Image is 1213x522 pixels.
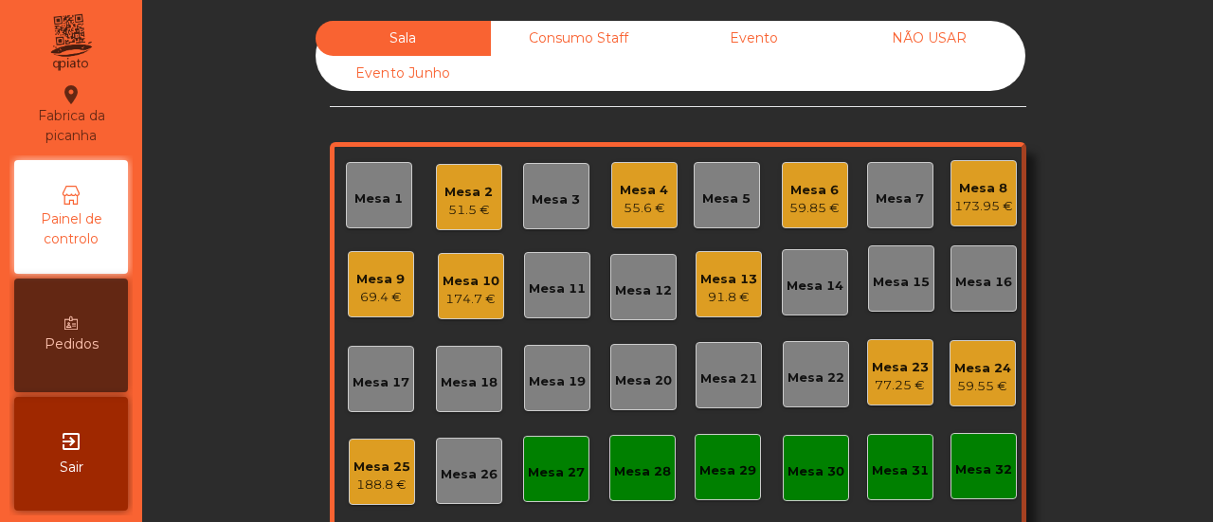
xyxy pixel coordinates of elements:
[873,273,930,292] div: Mesa 15
[60,430,82,453] i: exit_to_app
[444,183,493,202] div: Mesa 2
[699,461,756,480] div: Mesa 29
[15,83,127,146] div: Fabrica da picanha
[842,21,1017,56] div: NÃO USAR
[615,281,672,300] div: Mesa 12
[955,273,1012,292] div: Mesa 16
[529,279,586,298] div: Mesa 11
[354,189,403,208] div: Mesa 1
[316,21,491,56] div: Sala
[356,288,405,307] div: 69.4 €
[356,270,405,289] div: Mesa 9
[789,181,840,200] div: Mesa 6
[620,181,668,200] div: Mesa 4
[353,373,409,392] div: Mesa 17
[443,272,499,291] div: Mesa 10
[955,460,1012,479] div: Mesa 32
[788,462,844,481] div: Mesa 30
[666,21,842,56] div: Evento
[872,358,929,377] div: Mesa 23
[529,372,586,391] div: Mesa 19
[60,458,83,477] span: Sair
[441,465,498,484] div: Mesa 26
[614,462,671,481] div: Mesa 28
[789,199,840,218] div: 59.85 €
[615,371,672,390] div: Mesa 20
[700,288,757,307] div: 91.8 €
[700,369,757,388] div: Mesa 21
[353,458,410,477] div: Mesa 25
[620,199,668,218] div: 55.6 €
[45,334,99,354] span: Pedidos
[441,373,498,392] div: Mesa 18
[60,83,82,106] i: location_on
[876,189,924,208] div: Mesa 7
[532,190,580,209] div: Mesa 3
[872,461,929,480] div: Mesa 31
[788,369,844,387] div: Mesa 22
[954,359,1011,378] div: Mesa 24
[528,463,585,482] div: Mesa 27
[954,377,1011,396] div: 59.55 €
[491,21,666,56] div: Consumo Staff
[787,277,843,296] div: Mesa 14
[316,56,491,91] div: Evento Junho
[19,209,123,249] span: Painel de controlo
[443,290,499,309] div: 174.7 €
[872,376,929,395] div: 77.25 €
[954,197,1013,216] div: 173.95 €
[702,189,751,208] div: Mesa 5
[954,179,1013,198] div: Mesa 8
[353,476,410,495] div: 188.8 €
[444,201,493,220] div: 51.5 €
[47,9,94,76] img: qpiato
[700,270,757,289] div: Mesa 13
